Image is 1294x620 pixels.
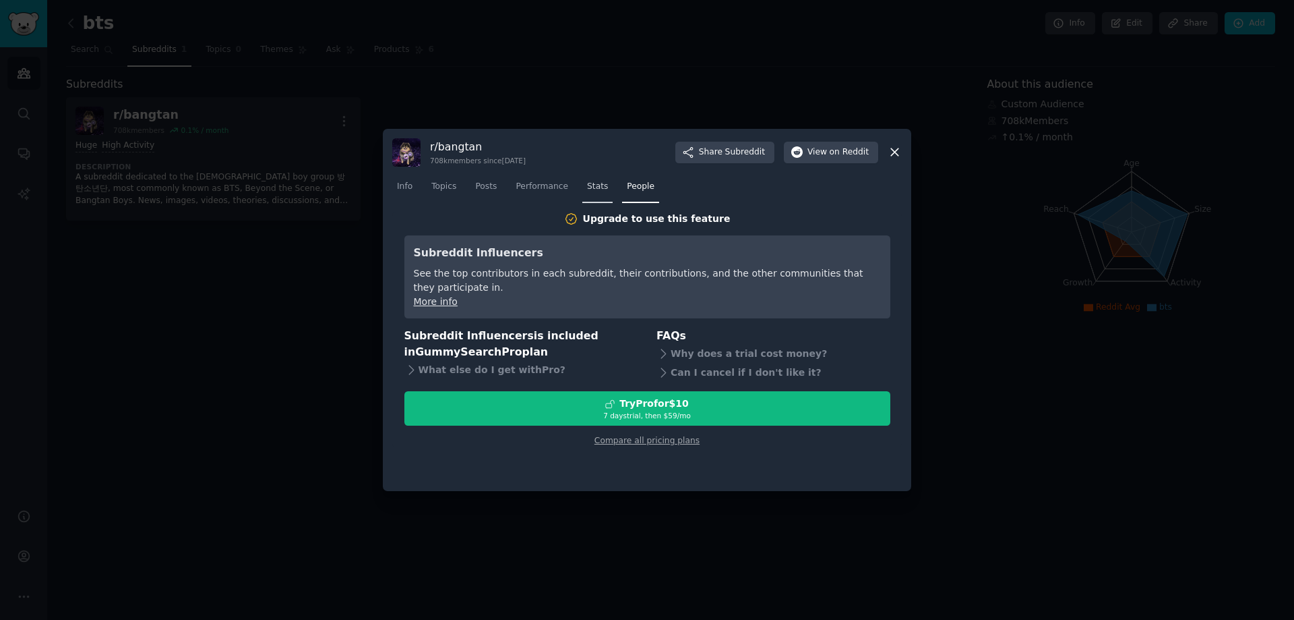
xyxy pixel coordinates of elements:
h3: Subreddit Influencers [414,245,881,262]
div: What else do I get with Pro ? [404,361,638,380]
button: TryProfor$107 daystrial, then $59/mo [404,391,890,426]
button: ShareSubreddit [675,142,774,163]
span: View [807,146,869,159]
a: Performance [511,176,573,204]
a: Topics [427,176,461,204]
div: 7 days trial, then $ 59 /mo [405,411,890,420]
a: Posts [470,176,501,204]
span: Posts [475,181,497,193]
span: Info [397,181,412,193]
h3: Subreddit Influencers is included in plan [404,328,638,361]
div: Why does a trial cost money? [656,344,890,363]
div: See the top contributors in each subreddit, their contributions, and the other communities that t... [414,266,881,295]
span: People [627,181,654,193]
div: Can I cancel if I don't like it? [656,363,890,382]
a: Info [392,176,417,204]
span: Stats [587,181,608,193]
span: Subreddit [725,146,765,159]
div: 708k members since [DATE] [430,156,526,165]
div: Upgrade to use this feature [583,212,731,226]
button: Viewon Reddit [784,142,878,163]
span: on Reddit [830,146,869,159]
span: Performance [516,181,568,193]
span: Topics [431,181,456,193]
h3: FAQs [656,328,890,345]
a: Stats [582,176,613,204]
a: People [622,176,659,204]
span: Share [699,146,765,159]
img: bangtan [392,138,421,167]
span: GummySearch Pro [415,345,522,358]
a: Compare all pricing plans [594,436,700,445]
h3: r/ bangtan [430,140,526,154]
a: More info [414,296,458,307]
div: Try Pro for $10 [619,397,689,411]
